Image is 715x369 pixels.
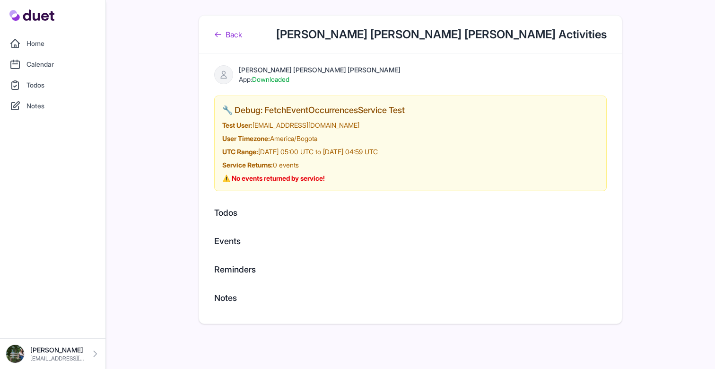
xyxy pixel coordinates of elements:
a: Back [214,29,242,40]
a: [PERSON_NAME] [EMAIL_ADDRESS][DOMAIN_NAME] [6,344,100,363]
strong: Service Returns: [222,161,273,169]
a: Todos [6,76,100,95]
a: Notes [6,97,100,115]
div: America/Bogota [222,134,599,143]
h2: Todos [214,206,607,220]
div: App: [239,75,401,84]
h2: 🔧 Debug: FetchEventOccurrencesService Test [222,104,599,117]
div: [EMAIL_ADDRESS][DOMAIN_NAME] [222,121,599,130]
h2: Events [214,235,607,248]
strong: Test User: [222,121,253,129]
a: Calendar [6,55,100,74]
h2: Notes [214,291,607,305]
strong: User Timezone: [222,134,270,142]
h1: [PERSON_NAME] [PERSON_NAME] [PERSON_NAME] Activities [276,27,607,42]
img: DSC08576_Original.jpeg [6,344,25,363]
p: [PERSON_NAME] [30,345,85,355]
strong: UTC Range: [222,148,258,156]
div: [PERSON_NAME] [PERSON_NAME] [PERSON_NAME] [239,65,401,75]
p: [EMAIL_ADDRESS][DOMAIN_NAME] [30,355,85,362]
strong: ⚠️ No events returned by service! [222,174,325,182]
h2: Reminders [214,263,607,276]
span: Downloaded [252,75,289,83]
a: Home [6,34,100,53]
div: 0 events [222,160,599,170]
div: [DATE] 05:00 UTC to [DATE] 04:59 UTC [222,147,599,157]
